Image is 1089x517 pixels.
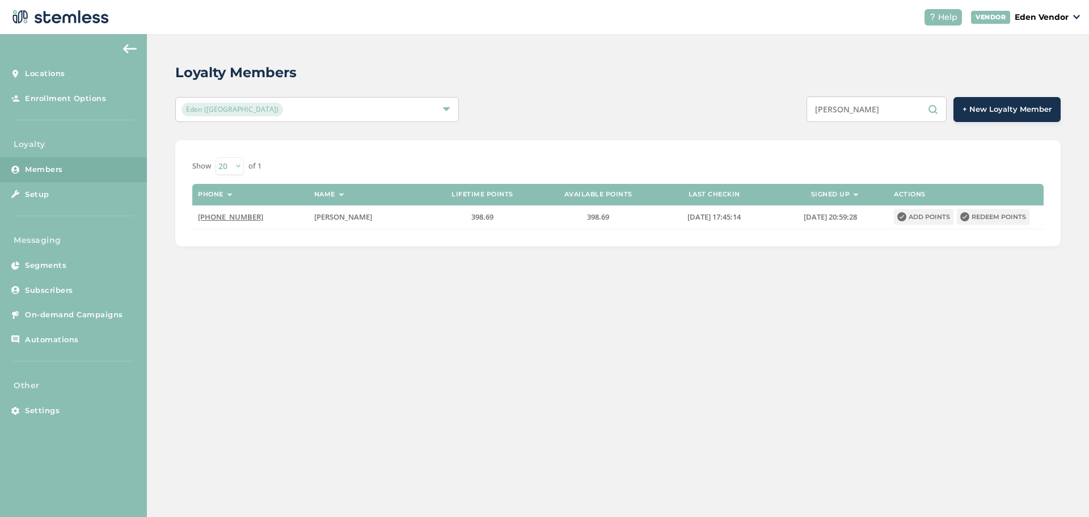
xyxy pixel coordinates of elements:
[25,334,79,346] span: Automations
[339,194,344,196] img: icon-sort-1e1d7615.svg
[662,212,766,222] label: 2025-08-16 17:45:14
[888,184,1044,205] th: Actions
[25,405,60,417] span: Settings
[25,93,106,104] span: Enrollment Options
[1032,463,1089,517] iframe: Chat Widget
[546,212,651,222] label: 398.69
[227,194,233,196] img: icon-sort-1e1d7615.svg
[314,191,335,198] label: Name
[25,68,65,79] span: Locations
[25,309,123,321] span: On-demand Campaigns
[248,161,261,172] label: of 1
[314,212,372,222] span: [PERSON_NAME]
[314,212,419,222] label: Jose J Liges
[587,212,609,222] span: 398.69
[807,96,947,122] input: Search
[564,191,632,198] label: Available points
[25,285,73,296] span: Subscribers
[198,191,223,198] label: Phone
[1015,11,1069,23] p: Eden Vendor
[811,191,850,198] label: Signed up
[198,212,302,222] label: (918) 209-1184
[430,212,534,222] label: 398.69
[957,209,1029,225] button: Redeem points
[953,97,1061,122] button: + New Loyalty Member
[175,62,297,83] h2: Loyalty Members
[181,103,283,116] span: Eden ([GEOGRAPHIC_DATA])
[451,191,513,198] label: Lifetime points
[9,6,109,28] img: logo-dark-0685b13c.svg
[192,161,211,172] label: Show
[198,212,263,222] span: [PHONE_NUMBER]
[25,164,63,175] span: Members
[25,189,49,200] span: Setup
[778,212,883,222] label: 2024-06-03 20:59:28
[471,212,493,222] span: 398.69
[687,212,741,222] span: [DATE] 17:45:14
[938,11,957,23] span: Help
[963,104,1052,115] span: + New Loyalty Member
[894,209,953,225] button: Add points
[123,44,137,53] img: icon-arrow-back-accent-c549486e.svg
[971,11,1010,24] div: VENDOR
[853,194,859,196] img: icon-sort-1e1d7615.svg
[25,260,66,271] span: Segments
[1073,15,1080,19] img: icon_down-arrow-small-66adaf34.svg
[929,14,936,20] img: icon-help-white-03924b79.svg
[804,212,857,222] span: [DATE] 20:59:28
[689,191,740,198] label: Last checkin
